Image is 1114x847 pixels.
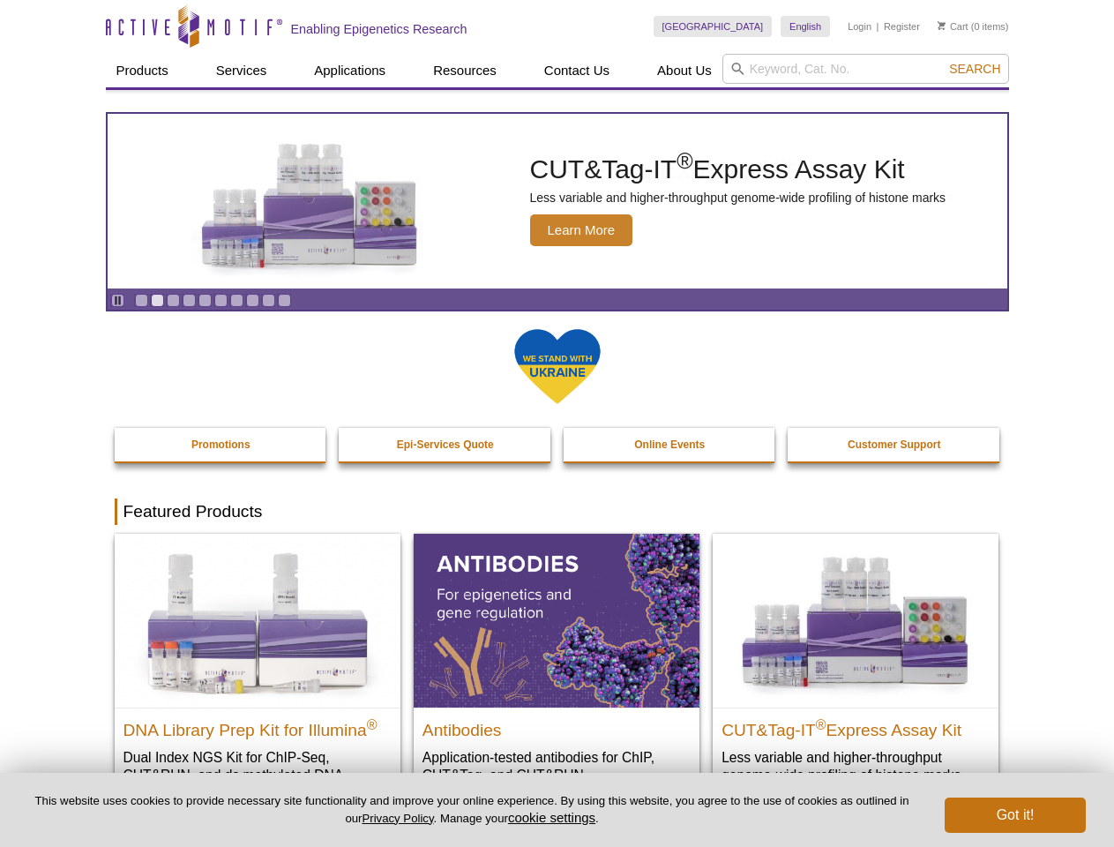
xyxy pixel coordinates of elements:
[508,810,595,825] button: cookie settings
[564,428,777,461] a: Online Events
[938,21,946,30] img: Your Cart
[677,148,692,173] sup: ®
[362,812,433,825] a: Privacy Policy
[151,294,164,307] a: Go to slide 2
[115,428,328,461] a: Promotions
[938,20,968,33] a: Cart
[647,54,722,87] a: About Us
[721,713,990,739] h2: CUT&Tag-IT Express Assay Kit
[230,294,243,307] a: Go to slide 7
[949,62,1000,76] span: Search
[721,748,990,784] p: Less variable and higher-throughput genome-wide profiling of histone marks​.
[414,534,699,707] img: All Antibodies
[422,713,691,739] h2: Antibodies
[115,534,400,819] a: DNA Library Prep Kit for Illumina DNA Library Prep Kit for Illumina® Dual Index NGS Kit for ChIP-...
[115,534,400,707] img: DNA Library Prep Kit for Illumina
[303,54,396,87] a: Applications
[848,438,940,451] strong: Customer Support
[214,294,228,307] a: Go to slide 6
[397,438,494,451] strong: Epi-Services Quote
[291,21,467,37] h2: Enabling Epigenetics Research
[123,748,392,802] p: Dual Index NGS Kit for ChIP-Seq, CUT&RUN, and ds methylated DNA assays.
[848,20,871,33] a: Login
[339,428,552,461] a: Epi-Services Quote
[111,294,124,307] a: Toggle autoplay
[816,716,826,731] sup: ®
[530,214,633,246] span: Learn More
[513,327,602,406] img: We Stand With Ukraine
[781,16,830,37] a: English
[167,294,180,307] a: Go to slide 3
[123,713,392,739] h2: DNA Library Prep Kit for Illumina
[108,114,1007,289] article: CUT&Tag-IT Express Assay Kit
[106,54,179,87] a: Products
[634,438,705,451] strong: Online Events
[278,294,291,307] a: Go to slide 10
[183,294,196,307] a: Go to slide 4
[135,294,148,307] a: Go to slide 1
[422,748,691,784] p: Application-tested antibodies for ChIP, CUT&Tag, and CUT&RUN.
[530,156,946,183] h2: CUT&Tag-IT Express Assay Kit
[191,438,250,451] strong: Promotions
[108,114,1007,289] a: CUT&Tag-IT Express Assay Kit CUT&Tag-IT®Express Assay Kit Less variable and higher-throughput gen...
[654,16,773,37] a: [GEOGRAPHIC_DATA]
[530,190,946,206] p: Less variable and higher-throughput genome-wide profiling of histone marks
[206,54,278,87] a: Services
[713,534,998,707] img: CUT&Tag-IT® Express Assay Kit
[945,798,1086,833] button: Got it!
[28,793,916,827] p: This website uses cookies to provide necessary site functionality and improve your online experie...
[367,716,378,731] sup: ®
[788,428,1001,461] a: Customer Support
[944,61,1006,77] button: Search
[534,54,620,87] a: Contact Us
[938,16,1009,37] li: (0 items)
[198,294,212,307] a: Go to slide 5
[422,54,507,87] a: Resources
[262,294,275,307] a: Go to slide 9
[246,294,259,307] a: Go to slide 8
[713,534,998,801] a: CUT&Tag-IT® Express Assay Kit CUT&Tag-IT®Express Assay Kit Less variable and higher-throughput ge...
[722,54,1009,84] input: Keyword, Cat. No.
[115,498,1000,525] h2: Featured Products
[164,104,455,298] img: CUT&Tag-IT Express Assay Kit
[414,534,699,801] a: All Antibodies Antibodies Application-tested antibodies for ChIP, CUT&Tag, and CUT&RUN.
[884,20,920,33] a: Register
[877,16,879,37] li: |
